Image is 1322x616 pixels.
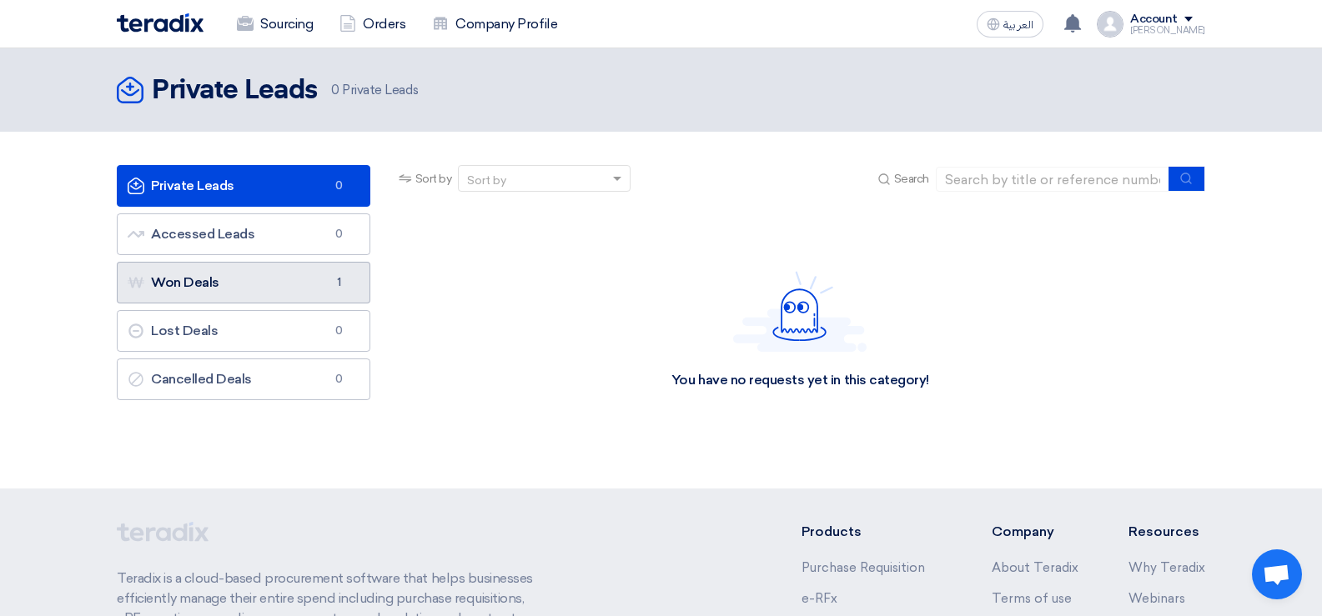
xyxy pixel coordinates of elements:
span: 0 [329,371,349,388]
a: Why Teradix [1128,560,1205,575]
span: Private Leads [331,81,418,100]
a: Purchase Requisition [802,560,925,575]
div: [PERSON_NAME] [1130,26,1205,35]
a: Terms of use [992,591,1072,606]
span: Sort by [415,170,452,188]
li: Company [992,522,1078,542]
img: Teradix logo [117,13,204,33]
li: Resources [1128,522,1205,542]
a: Won Deals1 [117,262,370,303]
img: profile_test.png [1097,11,1123,38]
a: Accessed Leads0 [117,213,370,255]
a: Private Leads0 [117,165,370,207]
a: Orders [326,6,419,43]
span: 0 [329,323,349,339]
a: Sourcing [224,6,326,43]
span: 0 [329,226,349,243]
a: About Teradix [992,560,1078,575]
span: 1 [329,274,349,291]
button: العربية [977,11,1043,38]
div: Sort by [467,172,506,189]
div: Account [1130,13,1178,27]
img: Hello [733,271,867,352]
a: e-RFx [802,591,837,606]
span: 0 [329,178,349,194]
span: 0 [331,83,339,98]
a: Lost Deals0 [117,310,370,352]
span: Search [894,170,929,188]
input: Search by title or reference number [936,167,1169,192]
span: العربية [1003,19,1033,31]
a: Cancelled Deals0 [117,358,370,400]
div: Open chat [1252,549,1302,599]
h2: Private Leads [152,74,318,108]
div: You have no requests yet in this category! [671,372,929,389]
a: Webinars [1128,591,1185,606]
a: Company Profile [419,6,571,43]
li: Products [802,522,942,542]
